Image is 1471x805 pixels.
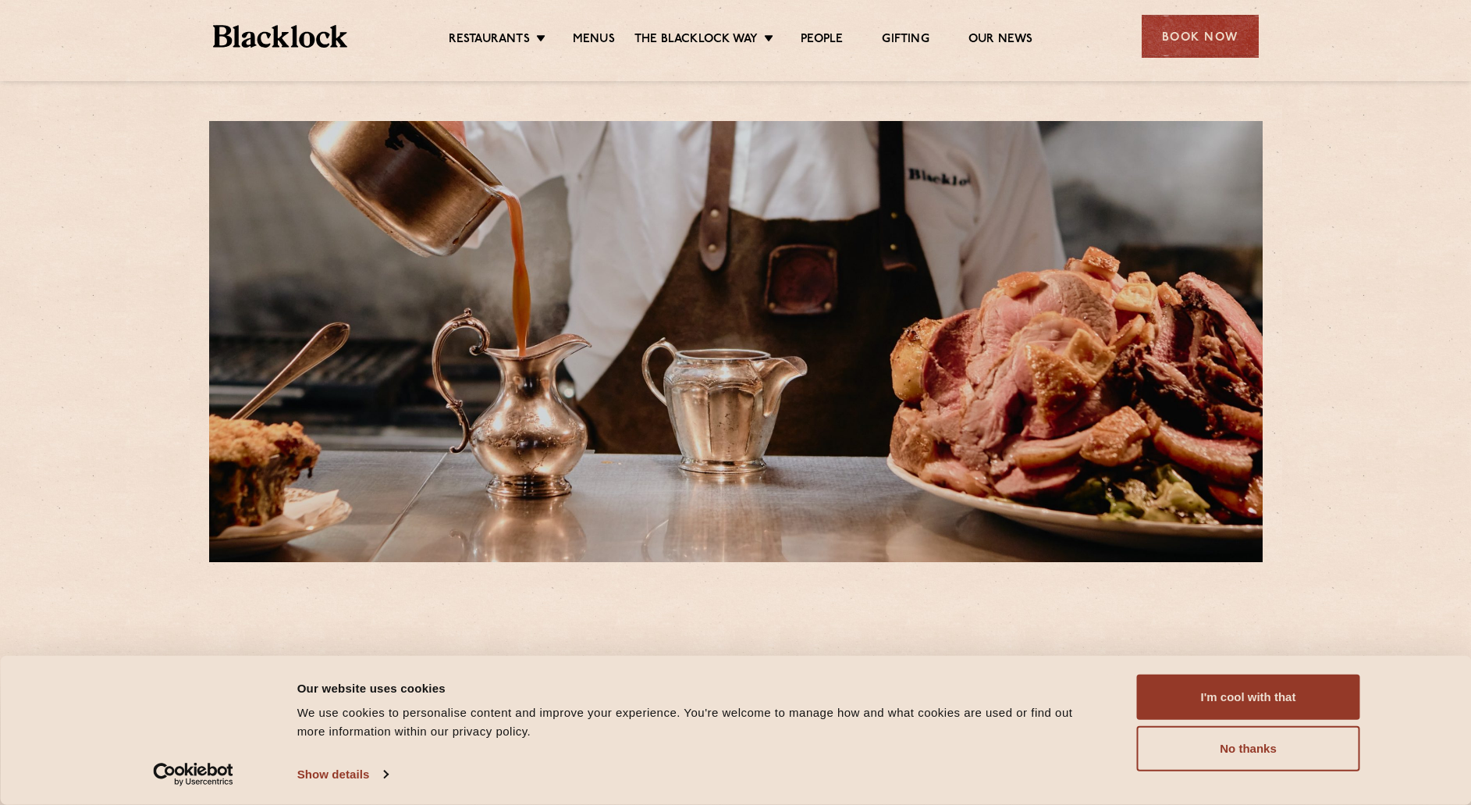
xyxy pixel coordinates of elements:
[968,32,1033,49] a: Our News
[634,32,758,49] a: The Blacklock Way
[801,32,843,49] a: People
[1137,726,1360,771] button: No thanks
[1142,15,1259,58] div: Book Now
[573,32,615,49] a: Menus
[449,32,530,49] a: Restaurants
[213,25,348,48] img: BL_Textured_Logo-footer-cropped.svg
[297,763,388,786] a: Show details
[1137,675,1360,720] button: I'm cool with that
[297,679,1102,697] div: Our website uses cookies
[882,32,929,49] a: Gifting
[125,763,261,786] a: Usercentrics Cookiebot - opens in a new window
[297,703,1102,741] div: We use cookies to personalise content and improve your experience. You're welcome to manage how a...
